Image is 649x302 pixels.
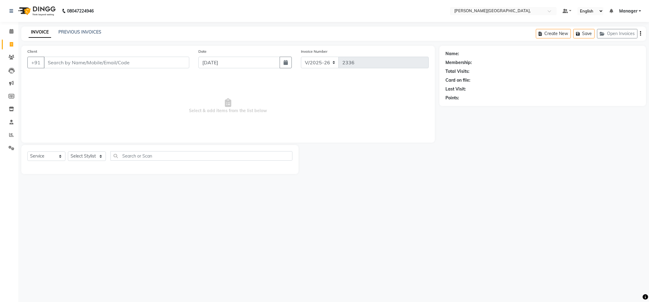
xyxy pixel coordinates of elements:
div: Card on file: [445,77,470,83]
div: Name: [445,51,459,57]
button: +91 [27,57,44,68]
span: Select & add items from the list below [27,76,429,137]
span: Manager [619,8,637,14]
div: Points: [445,95,459,101]
input: Search or Scan [110,151,292,161]
label: Date [198,49,207,54]
b: 08047224946 [67,2,94,20]
div: Membership: [445,59,472,66]
button: Save [573,29,595,38]
button: Create New [536,29,571,38]
img: logo [16,2,57,20]
a: INVOICE [29,27,51,38]
label: Invoice Number [301,49,327,54]
div: Last Visit: [445,86,466,92]
div: Total Visits: [445,68,469,75]
label: Client [27,49,37,54]
a: PREVIOUS INVOICES [58,29,101,35]
button: Open Invoices [597,29,637,38]
input: Search by Name/Mobile/Email/Code [44,57,189,68]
